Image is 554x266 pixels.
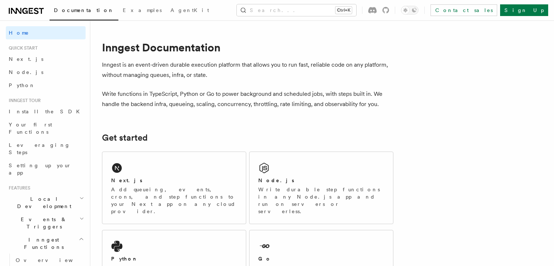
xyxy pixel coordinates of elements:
h2: Next.js [111,177,142,184]
a: Node.js [6,66,86,79]
p: Add queueing, events, crons, and step functions to your Next app on any cloud provider. [111,186,237,215]
span: Documentation [54,7,114,13]
h2: Go [258,255,271,262]
span: Python [9,82,35,88]
span: Next.js [9,56,43,62]
span: Home [9,29,29,36]
a: Documentation [50,2,118,20]
span: Inngest tour [6,98,41,103]
a: Leveraging Steps [6,138,86,159]
a: Home [6,26,86,39]
a: Your first Functions [6,118,86,138]
button: Toggle dark mode [401,6,419,15]
a: Node.jsWrite durable step functions in any Node.js app and run on servers or serverless. [249,152,393,224]
span: Events & Triggers [6,216,79,230]
a: AgentKit [166,2,213,20]
span: AgentKit [170,7,209,13]
kbd: Ctrl+K [335,7,352,14]
span: Quick start [6,45,38,51]
span: Overview [16,257,91,263]
a: Examples [118,2,166,20]
span: Examples [123,7,162,13]
a: Sign Up [500,4,548,16]
button: Local Development [6,192,86,213]
a: Next.jsAdd queueing, events, crons, and step functions to your Next app on any cloud provider. [102,152,246,224]
a: Python [6,79,86,92]
h2: Node.js [258,177,294,184]
p: Write functions in TypeScript, Python or Go to power background and scheduled jobs, with steps bu... [102,89,393,109]
a: Contact sales [431,4,497,16]
span: Your first Functions [9,122,52,135]
span: Inngest Functions [6,236,79,251]
a: Setting up your app [6,159,86,179]
button: Inngest Functions [6,233,86,254]
span: Local Development [6,195,79,210]
p: Write durable step functions in any Node.js app and run on servers or serverless. [258,186,384,215]
span: Node.js [9,69,43,75]
button: Events & Triggers [6,213,86,233]
a: Next.js [6,52,86,66]
span: Install the SDK [9,109,84,114]
p: Inngest is an event-driven durable execution platform that allows you to run fast, reliable code ... [102,60,393,80]
a: Install the SDK [6,105,86,118]
span: Features [6,185,30,191]
span: Setting up your app [9,163,71,176]
h2: Python [111,255,138,262]
h1: Inngest Documentation [102,41,393,54]
button: Search...Ctrl+K [237,4,356,16]
a: Get started [102,133,148,143]
span: Leveraging Steps [9,142,70,155]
